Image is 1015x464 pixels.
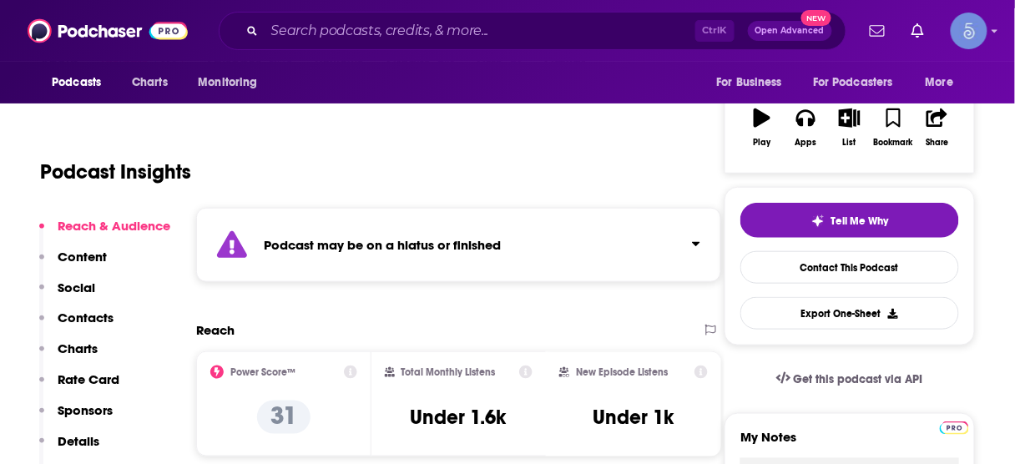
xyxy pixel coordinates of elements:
img: User Profile [951,13,987,49]
a: Get this podcast via API [763,359,937,400]
button: Open AdvancedNew [748,21,832,41]
button: Play [740,98,784,158]
span: Charts [132,71,168,94]
strong: Podcast may be on a hiatus or finished [264,237,501,253]
h2: Total Monthly Listens [401,366,496,378]
a: Contact This Podcast [740,251,959,284]
button: Sponsors [39,402,113,433]
h2: Reach [196,322,235,338]
img: Podchaser - Follow, Share and Rate Podcasts [28,15,188,47]
label: My Notes [740,429,959,458]
div: Play [754,138,771,148]
button: Share [916,98,959,158]
p: Contacts [58,310,114,325]
h3: Under 1.6k [411,405,507,430]
div: Bookmark [874,138,913,148]
button: Reach & Audience [39,218,170,249]
button: Rate Card [39,371,119,402]
p: Rate Card [58,371,119,387]
button: Social [39,280,95,310]
p: Reach & Audience [58,218,170,234]
button: Charts [39,340,98,371]
button: open menu [802,67,917,98]
p: 31 [257,401,311,434]
span: More [926,71,954,94]
button: Contacts [39,310,114,340]
span: Ctrl K [695,20,735,42]
img: tell me why sparkle [811,214,825,228]
span: For Podcasters [813,71,893,94]
a: Show notifications dropdown [863,17,891,45]
a: Charts [121,67,178,98]
div: Search podcasts, credits, & more... [219,12,846,50]
span: Monitoring [198,71,257,94]
span: Open Advanced [755,27,825,35]
div: Apps [795,138,817,148]
button: tell me why sparkleTell Me Why [740,203,959,238]
button: Export One-Sheet [740,297,959,330]
h3: Under 1k [593,405,674,430]
h2: New Episode Listens [576,366,668,378]
p: Charts [58,340,98,356]
button: Content [39,249,107,280]
button: open menu [704,67,803,98]
button: open menu [186,67,279,98]
button: List [828,98,871,158]
h1: Podcast Insights [40,159,191,184]
input: Search podcasts, credits, & more... [265,18,695,44]
button: Apps [784,98,827,158]
span: For Business [716,71,782,94]
span: New [801,10,831,26]
button: Details [39,433,99,464]
p: Social [58,280,95,295]
button: Bookmark [871,98,915,158]
p: Details [58,433,99,449]
button: open menu [914,67,975,98]
img: Podchaser Pro [940,421,969,435]
a: Pro website [940,419,969,435]
a: Show notifications dropdown [905,17,931,45]
span: Podcasts [52,71,101,94]
div: Share [926,138,948,148]
p: Sponsors [58,402,113,418]
button: Show profile menu [951,13,987,49]
section: Click to expand status details [196,208,721,282]
div: List [843,138,856,148]
p: Content [58,249,107,265]
span: Tell Me Why [831,214,889,228]
span: Logged in as Spiral5-G1 [951,13,987,49]
h2: Power Score™ [230,366,295,378]
span: Get this podcast via API [794,372,923,386]
button: open menu [40,67,123,98]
